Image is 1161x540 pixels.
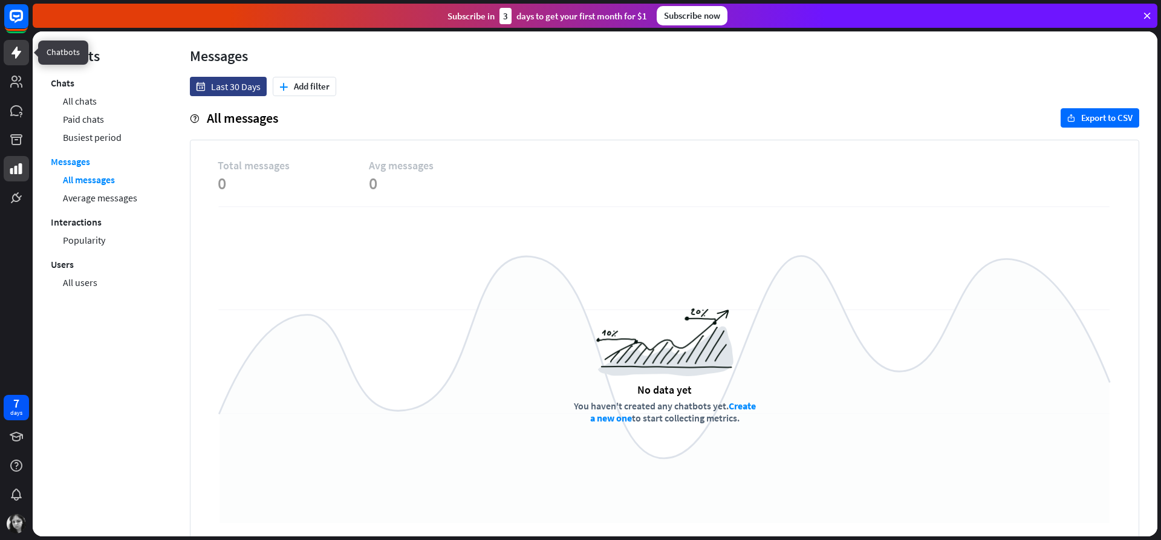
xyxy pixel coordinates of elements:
a: Users [51,255,74,273]
img: a6954988516a0971c967.png [596,308,733,376]
div: 7 [13,398,19,409]
span: Avg messages [369,158,520,172]
span: Last 30 Days [211,80,261,93]
span: Total messages [218,158,369,172]
div: 3 [499,8,512,24]
div: Reports [51,47,154,65]
div: Messages [190,47,1139,65]
a: 7 days [4,395,29,420]
div: Subscribe in days to get your first month for $1 [447,8,647,24]
a: All users [63,273,97,291]
button: plusAdd filter [273,77,336,96]
a: Interactions [51,213,102,231]
a: All messages [63,171,115,189]
button: Open LiveChat chat widget [10,5,46,41]
i: date [196,82,205,91]
div: Subscribe now [657,6,727,25]
div: No data yet [637,383,692,397]
i: help [190,114,199,123]
a: Average messages [63,189,137,207]
a: Busiest period [63,128,122,146]
a: Popularity [63,231,105,249]
a: Messages [51,152,90,171]
a: All chats [63,92,97,110]
i: export [1067,114,1075,122]
div: You haven't created any chatbots yet. to start collecting metrics. [573,400,757,424]
span: 0 [369,172,520,194]
button: exportExport to CSV [1061,108,1139,128]
a: Create a new one [590,400,756,424]
a: Chats [51,77,74,92]
a: Paid chats [63,110,104,128]
div: days [10,409,22,417]
span: 0 [218,172,369,194]
i: plus [279,83,288,91]
span: All messages [207,109,278,126]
